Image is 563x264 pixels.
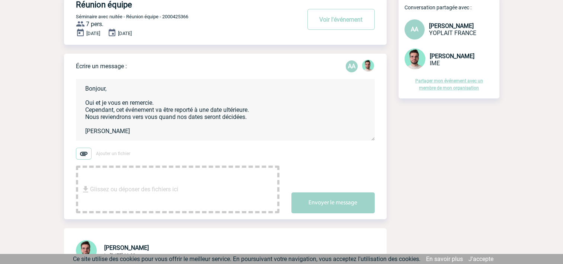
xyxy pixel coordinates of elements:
[81,185,90,194] img: file_download.svg
[429,22,474,29] span: [PERSON_NAME]
[104,253,135,258] span: Le [DATE] 11:38
[76,14,188,19] span: Séminaire avec nuitée - Réunion équipe - 2000425366
[430,60,440,67] span: IME
[362,60,374,73] div: Benjamin ROLAND
[415,78,483,91] a: Partager mon événement avec un membre de mon organisation
[118,31,132,36] span: [DATE]
[96,151,130,156] span: Ajouter un fichier
[86,21,103,28] span: 7 pers.
[291,192,375,213] button: Envoyer le message
[429,29,476,37] span: YOPLAIT FRANCE
[404,4,499,10] p: Conversation partagée avec :
[76,240,97,261] img: 121547-2.png
[90,171,178,208] span: Glissez ou déposer des fichiers ici
[86,31,100,36] span: [DATE]
[346,60,358,72] p: AA
[468,255,493,263] a: J'accepte
[307,9,375,30] button: Voir l'événement
[104,244,149,251] span: [PERSON_NAME]
[73,255,420,263] span: Ce site utilise des cookies pour vous offrir le meilleur service. En poursuivant votre navigation...
[346,60,358,72] div: Anna ARAMIAN
[411,26,418,33] span: AA
[76,63,127,70] p: Écrire un message :
[426,255,463,263] a: En savoir plus
[404,48,425,69] img: 121547-2.png
[362,60,374,72] img: 121547-2.png
[430,53,474,60] span: [PERSON_NAME]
